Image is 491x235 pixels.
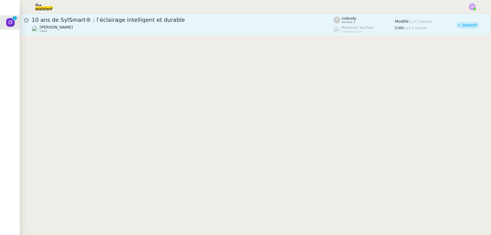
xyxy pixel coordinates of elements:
img: users%2FyQfMwtYgTqhRP2YHWHmG2s2LYaD3%2Favatar%2Fprofile-pic.png [334,26,340,33]
span: client [40,29,47,33]
span: il y a 2 minutes [408,20,432,23]
span: Créé [395,26,404,30]
span: Modifié [395,19,408,24]
span: attribué à [342,21,355,24]
span: 10 ans de SylSmart® : l’éclairage intelligent et durable [32,17,334,23]
p: 1 [14,16,16,22]
app-user-label: attribué à [334,16,395,24]
span: nobody [342,16,356,21]
div: Ouvert [462,23,477,27]
img: users%2FnSvcPnZyQ0RA1JfSOxSfyelNlJs1%2Favatar%2Fp1050537-640x427.jpg [32,25,38,32]
span: Romane Vachon [342,25,374,30]
nz-badge-sup: 1 [13,16,17,20]
app-user-label: suppervisé par [334,25,395,33]
span: [PERSON_NAME] [40,25,73,29]
img: svg [469,3,476,10]
span: il y a 2 minutes [404,26,427,30]
app-user-detailed-label: client [32,25,334,33]
span: suppervisé par [342,30,362,33]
